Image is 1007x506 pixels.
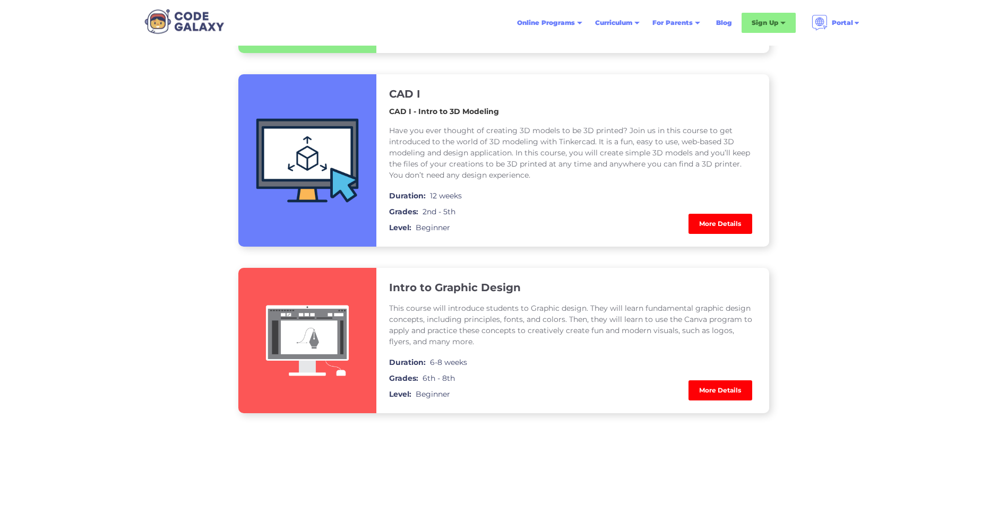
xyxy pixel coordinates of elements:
p: Have you ever thought of creating 3D models to be 3D printed? Join us in this course to get intro... [389,125,756,181]
div: Sign Up [752,18,778,28]
div: Sign Up [742,13,796,33]
div: Curriculum [589,13,646,32]
h4: 6-8 weeks [430,356,467,369]
h4: Grades: [389,205,418,218]
h3: CAD I [389,87,420,101]
h4: Level: [389,388,411,400]
a: More Details [688,214,752,234]
strong: CAD I - Intro to 3D Modeling [389,107,499,116]
div: Curriculum [595,18,632,28]
a: More Details [688,380,752,400]
h4: Duration: [389,189,426,202]
h3: Intro to Graphic Design [389,281,521,294]
h4: Beginner [416,221,450,234]
div: For Parents [652,18,693,28]
h4: Beginner [416,388,450,400]
h4: 12 weeks [430,189,462,202]
div: Online Programs [517,18,575,28]
h4: 6th - 8th [423,372,455,385]
div: Portal [805,11,867,35]
p: This course will introduce students to Graphic design. They will learn fundamental graphic design... [389,303,756,347]
div: Online Programs [511,13,589,32]
h4: Level: [389,221,411,234]
h4: 2nd - 5th [423,205,455,218]
div: Portal [832,18,853,28]
div: For Parents [646,13,707,32]
h4: Duration: [389,356,426,369]
h4: Grades: [389,372,418,385]
a: Blog [710,13,738,32]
